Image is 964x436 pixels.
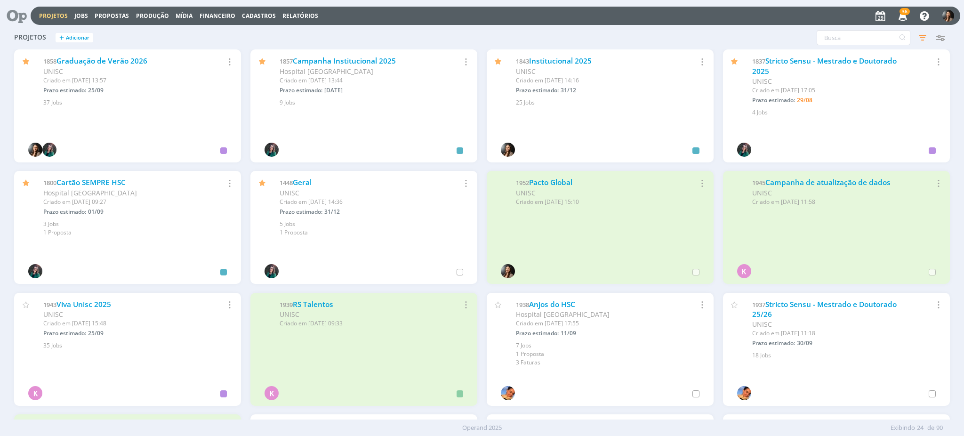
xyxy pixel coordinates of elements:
div: Criado em [DATE] 11:58 [752,198,908,206]
span: 90 [936,423,943,433]
div: 5 Jobs [280,220,466,228]
a: Viva Unisc 2025 [56,299,111,309]
img: R [737,143,751,157]
button: +Adicionar [56,33,93,43]
div: K [28,386,42,400]
div: 1 Proposta [516,350,702,358]
span: Propostas [95,12,129,20]
span: UNISC [43,67,63,76]
span: 1943 [43,300,56,309]
a: Stricto Sensu - Mestrado e Doutorado 25/26 [752,299,897,320]
span: UNISC [752,77,772,86]
img: B [942,10,954,22]
img: R [265,264,279,278]
div: 3 Jobs [43,220,230,228]
span: Cadastros [242,12,276,20]
span: 01/09 [88,208,104,216]
img: R [28,264,42,278]
button: Financeiro [197,12,238,20]
span: Prazo estimado: [752,339,795,347]
span: Prazo estimado: [43,208,86,216]
span: Prazo estimado: [43,86,86,94]
span: 1843 [516,57,529,65]
span: 1937 [752,300,765,309]
a: Campanha de atualização de dados [765,178,891,187]
button: Projetos [36,12,71,20]
input: Busca [817,30,910,45]
span: 1837 [752,57,765,65]
div: Criado em [DATE] 14:16 [516,76,671,85]
span: 1800 [43,178,56,187]
span: 25/09 [88,86,104,94]
div: 4 Jobs [752,108,939,117]
span: 1857 [280,57,293,65]
span: UNISC [280,310,299,319]
span: Prazo estimado: [752,96,795,104]
span: Prazo estimado: [516,329,559,337]
span: 31/12 [561,86,576,94]
div: Criado em [DATE] 17:55 [516,319,671,328]
div: 35 Jobs [43,341,230,350]
div: Criado em [DATE] 11:18 [752,329,908,338]
span: Hospital [GEOGRAPHIC_DATA] [280,67,373,76]
span: 24 [917,423,924,433]
button: 36 [892,8,912,24]
div: 7 Jobs [516,341,702,350]
span: 1952 [516,178,529,187]
span: 11/09 [561,329,576,337]
span: Hospital [GEOGRAPHIC_DATA] [516,310,610,319]
button: Jobs [72,12,91,20]
img: L [501,386,515,400]
div: 1 Proposta [43,228,230,237]
span: Adicionar [66,35,89,41]
a: Relatórios [282,12,318,20]
img: B [501,143,515,157]
span: Exibindo [891,423,915,433]
div: 3 Faturas [516,358,702,367]
img: B [28,143,42,157]
span: 1448 [280,178,293,187]
button: Cadastros [239,12,279,20]
div: 9 Jobs [280,98,466,107]
span: Hospital [GEOGRAPHIC_DATA] [43,188,137,197]
span: Prazo estimado: [280,208,322,216]
div: Criado em [DATE] 09:33 [280,319,435,328]
a: Campanha Institucional 2025 [293,56,396,66]
span: [DATE] [324,86,343,94]
span: 25/09 [88,329,104,337]
a: RS Talentos [293,299,333,309]
span: UNISC [516,188,536,197]
a: Geral [293,178,312,187]
span: 31/12 [324,208,340,216]
span: de [927,423,934,433]
a: Financeiro [200,12,235,20]
span: 1938 [516,300,529,309]
span: UNISC [280,188,299,197]
button: Mídia [173,12,195,20]
a: Jobs [74,12,88,20]
a: Mídia [176,12,193,20]
div: 18 Jobs [752,351,939,360]
span: Prazo estimado: [516,86,559,94]
div: Criado em [DATE] 13:44 [280,76,435,85]
span: Prazo estimado: [43,329,86,337]
button: Propostas [92,12,132,20]
img: B [501,264,515,278]
span: UNISC [752,320,772,329]
a: Cartão SEMPRE HSC [56,178,126,187]
div: K [737,264,751,278]
a: Graduação de Verão 2026 [56,56,147,66]
span: + [59,33,64,43]
span: 1939 [280,300,293,309]
img: R [42,143,56,157]
span: Projetos [14,33,46,41]
span: 36 [900,8,910,15]
span: 29/08 [797,96,812,104]
div: Criado em [DATE] 15:10 [516,198,671,206]
button: B [942,8,955,24]
img: R [265,143,279,157]
span: 1858 [43,57,56,65]
div: Criado em [DATE] 13:57 [43,76,199,85]
a: Anjos do HSC [529,299,575,309]
div: Criado em [DATE] 14:36 [280,198,435,206]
